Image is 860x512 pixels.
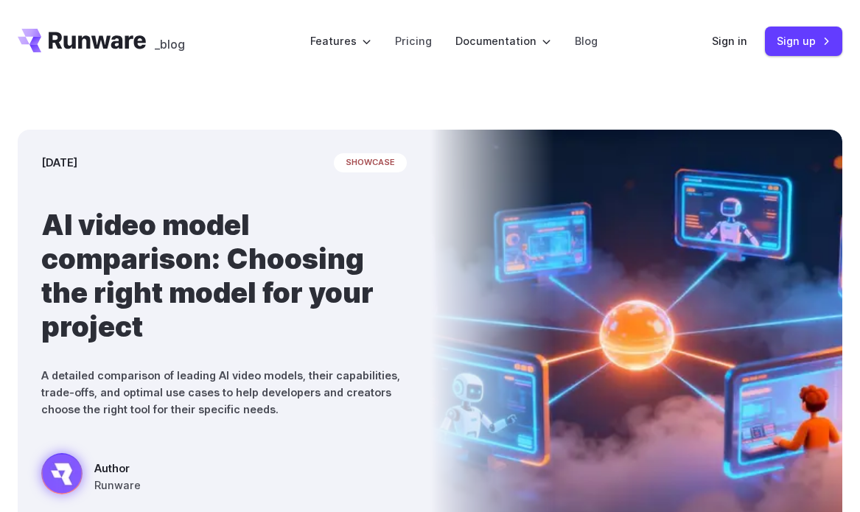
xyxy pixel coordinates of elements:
a: Futuristic network of glowing screens showing robots and a person connected to a central digital ... [41,453,141,500]
a: Sign up [765,27,842,55]
span: _blog [155,38,185,50]
a: Go to / [18,29,146,52]
p: A detailed comparison of leading AI video models, their capabilities, trade-offs, and optimal use... [41,367,407,418]
span: showcase [334,153,407,172]
a: Pricing [395,32,432,49]
h1: AI video model comparison: Choosing the right model for your project [41,208,407,343]
label: Features [310,32,371,49]
span: Runware [94,477,141,494]
time: [DATE] [41,154,77,171]
a: Sign in [712,32,747,49]
span: Author [94,460,141,477]
a: Blog [575,32,598,49]
a: _blog [155,29,185,52]
label: Documentation [455,32,551,49]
